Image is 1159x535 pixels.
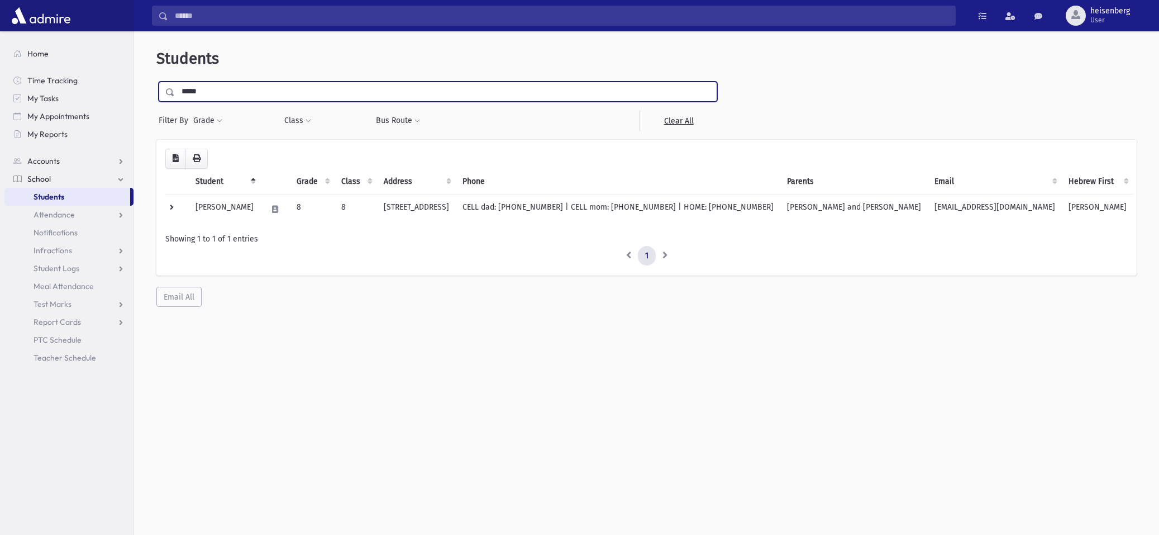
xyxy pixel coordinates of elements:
[9,4,73,27] img: AdmirePro
[638,246,656,266] a: 1
[640,111,717,131] a: Clear All
[780,194,928,224] td: [PERSON_NAME] and [PERSON_NAME]
[780,169,928,195] th: Parents
[1090,7,1130,16] span: heisenberg
[193,111,223,131] button: Grade
[4,349,133,367] a: Teacher Schedule
[375,111,421,131] button: Bus Route
[34,281,94,291] span: Meal Attendance
[34,228,78,238] span: Notifications
[34,245,72,255] span: Infractions
[4,259,133,277] a: Student Logs
[27,49,49,59] span: Home
[4,45,133,63] a: Home
[4,72,133,89] a: Time Tracking
[284,111,312,131] button: Class
[4,188,130,206] a: Students
[290,194,335,224] td: 8
[456,194,780,224] td: CELL dad: [PHONE_NUMBER] | CELL mom: [PHONE_NUMBER] | HOME: [PHONE_NUMBER]
[34,353,96,363] span: Teacher Schedule
[34,299,71,309] span: Test Marks
[4,277,133,295] a: Meal Attendance
[928,169,1062,195] th: Email: activate to sort column ascending
[27,75,78,86] span: Time Tracking
[189,169,260,195] th: Student: activate to sort column descending
[27,111,89,121] span: My Appointments
[377,194,456,224] td: [STREET_ADDRESS]
[27,129,68,139] span: My Reports
[4,295,133,313] a: Test Marks
[4,125,133,143] a: My Reports
[4,107,133,125] a: My Appointments
[34,317,81,327] span: Report Cards
[27,93,59,103] span: My Tasks
[168,6,955,26] input: Search
[165,233,1128,245] div: Showing 1 to 1 of 1 entries
[156,49,219,68] span: Students
[34,210,75,220] span: Attendance
[4,89,133,107] a: My Tasks
[185,149,208,169] button: Print
[34,263,79,273] span: Student Logs
[34,335,82,345] span: PTC Schedule
[159,115,193,126] span: Filter By
[27,156,60,166] span: Accounts
[4,206,133,224] a: Attendance
[4,313,133,331] a: Report Cards
[1090,16,1130,25] span: User
[4,331,133,349] a: PTC Schedule
[456,169,780,195] th: Phone
[1062,194,1133,224] td: [PERSON_NAME]
[377,169,456,195] th: Address: activate to sort column ascending
[27,174,51,184] span: School
[928,194,1062,224] td: [EMAIL_ADDRESS][DOMAIN_NAME]
[34,192,64,202] span: Students
[165,149,186,169] button: CSV
[1062,169,1133,195] th: Hebrew First: activate to sort column ascending
[4,224,133,242] a: Notifications
[4,170,133,188] a: School
[4,152,133,170] a: Accounts
[290,169,335,195] th: Grade: activate to sort column ascending
[156,287,202,307] button: Email All
[335,194,377,224] td: 8
[189,194,260,224] td: [PERSON_NAME]
[335,169,377,195] th: Class: activate to sort column ascending
[4,242,133,259] a: Infractions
